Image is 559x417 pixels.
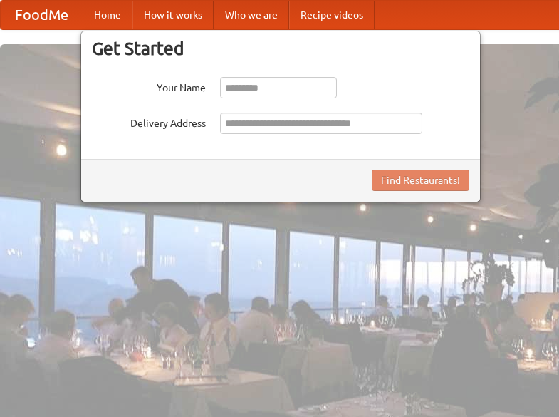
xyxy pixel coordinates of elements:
[83,1,132,29] a: Home
[289,1,375,29] a: Recipe videos
[92,113,206,130] label: Delivery Address
[92,38,469,59] h3: Get Started
[92,77,206,95] label: Your Name
[1,1,83,29] a: FoodMe
[214,1,289,29] a: Who we are
[132,1,214,29] a: How it works
[372,170,469,191] button: Find Restaurants!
